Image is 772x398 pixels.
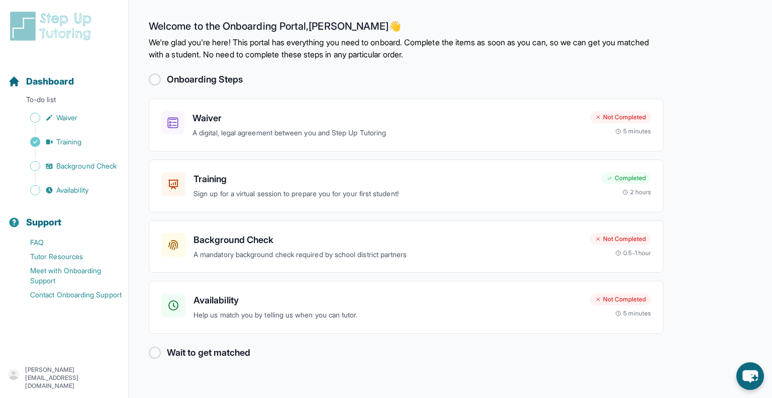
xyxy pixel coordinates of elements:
[8,135,128,149] a: Training
[149,160,663,212] a: TrainingSign up for a virtual session to prepare you for your first student!Completed2 hours
[149,20,663,36] h2: Welcome to the Onboarding Portal, [PERSON_NAME] 👋
[8,235,128,250] a: FAQ
[8,288,128,302] a: Contact Onboarding Support
[8,10,98,42] img: logo
[56,113,77,123] span: Waiver
[8,183,128,197] a: Availability
[4,199,124,233] button: Support
[149,99,663,151] a: WaiverA digital, legal agreement between you and Step Up TutoringNot Completed5 minutes
[622,188,651,196] div: 2 hours
[194,233,582,247] h3: Background Check
[194,188,594,200] p: Sign up for a virtual session to prepare you for your first student!
[26,74,74,89] span: Dashboard
[149,281,663,334] a: AvailabilityHelp us match you by telling us when you can tutor.Not Completed5 minutes
[194,249,582,261] p: A mandatory background check required by school district partners
[590,233,651,245] div: Not Completed
[8,264,128,288] a: Meet with Onboarding Support
[615,309,651,317] div: 5 minutes
[192,111,582,125] h3: Waiver
[194,309,582,321] p: Help us match you by telling us when you can tutor.
[149,220,663,273] a: Background CheckA mandatory background check required by school district partnersNot Completed0.5...
[615,249,651,257] div: 0.5-1 hour
[8,366,120,390] button: [PERSON_NAME][EMAIL_ADDRESS][DOMAIN_NAME]
[194,172,594,186] h3: Training
[615,127,651,135] div: 5 minutes
[736,362,764,390] button: chat-button
[56,185,88,195] span: Availability
[192,127,582,139] p: A digital, legal agreement between you and Step Up Tutoring
[590,293,651,305] div: Not Completed
[602,172,651,184] div: Completed
[167,72,243,87] h2: Onboarding Steps
[25,366,120,390] p: [PERSON_NAME][EMAIL_ADDRESS][DOMAIN_NAME]
[8,111,128,125] a: Waiver
[194,293,582,307] h3: Availability
[4,58,124,93] button: Dashboard
[8,74,74,89] a: Dashboard
[590,111,651,123] div: Not Completed
[149,36,663,60] p: We're glad you're here! This portal has everything you need to onboard. Complete the items as soo...
[56,137,82,147] span: Training
[56,161,117,171] span: Background Check
[8,159,128,173] a: Background Check
[26,215,62,229] span: Support
[4,95,124,109] p: To-do list
[8,250,128,264] a: Tutor Resources
[167,346,250,360] h2: Wait to get matched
